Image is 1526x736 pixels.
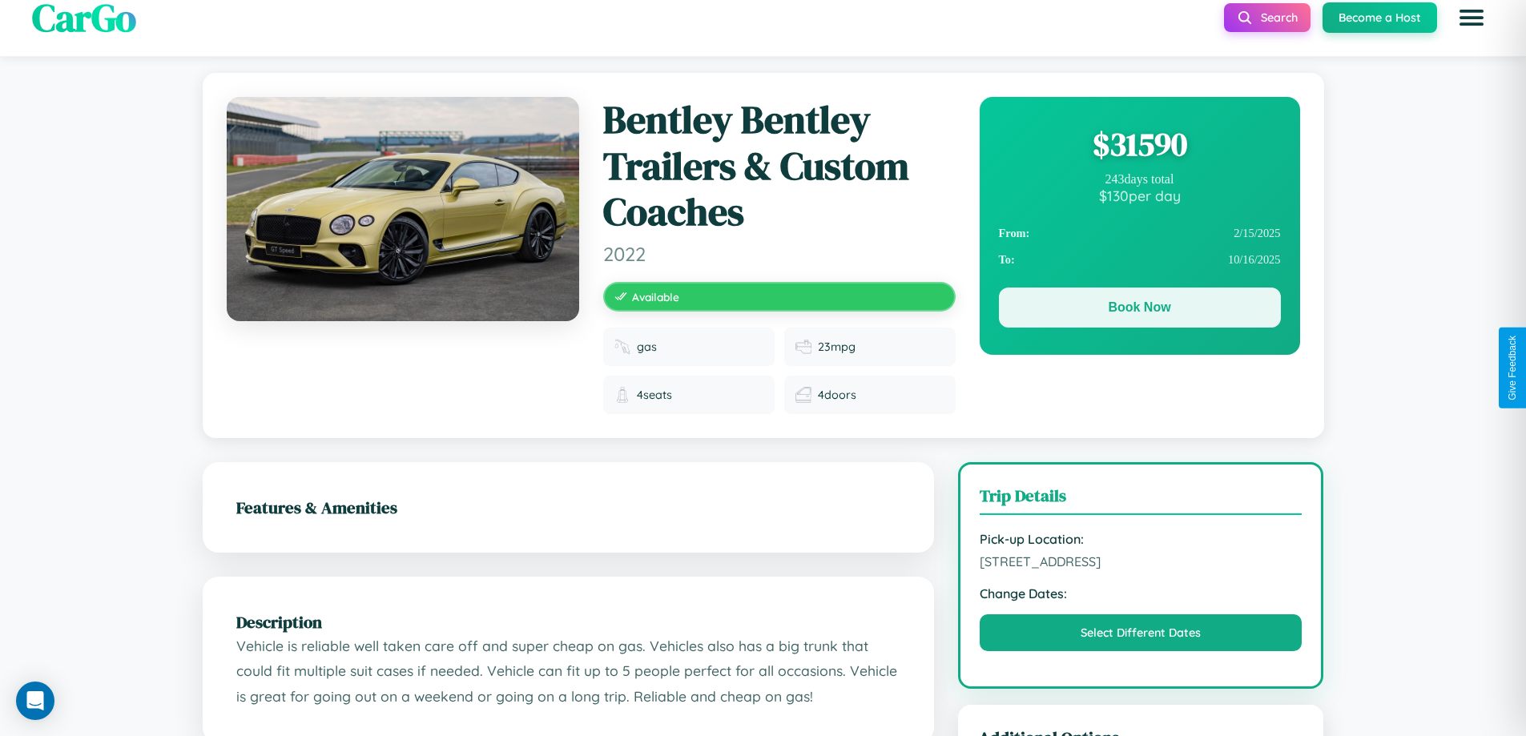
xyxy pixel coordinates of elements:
span: 2022 [603,242,956,266]
span: 4 doors [818,388,856,402]
img: Fuel efficiency [795,339,811,355]
button: Search [1224,3,1311,32]
h1: Bentley Bentley Trailers & Custom Coaches [603,97,956,235]
div: 243 days total [999,172,1281,187]
div: $ 130 per day [999,187,1281,204]
strong: From: [999,227,1030,240]
h2: Description [236,610,900,633]
img: Seats [614,387,630,403]
button: Select Different Dates [980,614,1303,651]
span: 4 seats [637,388,672,402]
span: [STREET_ADDRESS] [980,553,1303,569]
div: Give Feedback [1507,336,1518,400]
strong: Pick-up Location: [980,531,1303,547]
span: gas [637,340,657,354]
img: Bentley Bentley Trailers & Custom Coaches 2022 [227,97,579,321]
h2: Features & Amenities [236,496,900,519]
img: Fuel type [614,339,630,355]
div: Open Intercom Messenger [16,682,54,720]
strong: Change Dates: [980,585,1303,601]
span: Search [1261,10,1298,25]
h3: Trip Details [980,484,1303,515]
p: Vehicle is reliable well taken care off and super cheap on gas. Vehicles also has a big trunk tha... [236,633,900,710]
div: 10 / 16 / 2025 [999,247,1281,273]
span: 23 mpg [818,340,856,354]
button: Book Now [999,288,1281,328]
strong: To: [999,253,1015,267]
img: Doors [795,387,811,403]
div: 2 / 15 / 2025 [999,220,1281,247]
div: $ 31590 [999,123,1281,166]
span: Available [632,290,679,304]
button: Become a Host [1323,2,1437,33]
